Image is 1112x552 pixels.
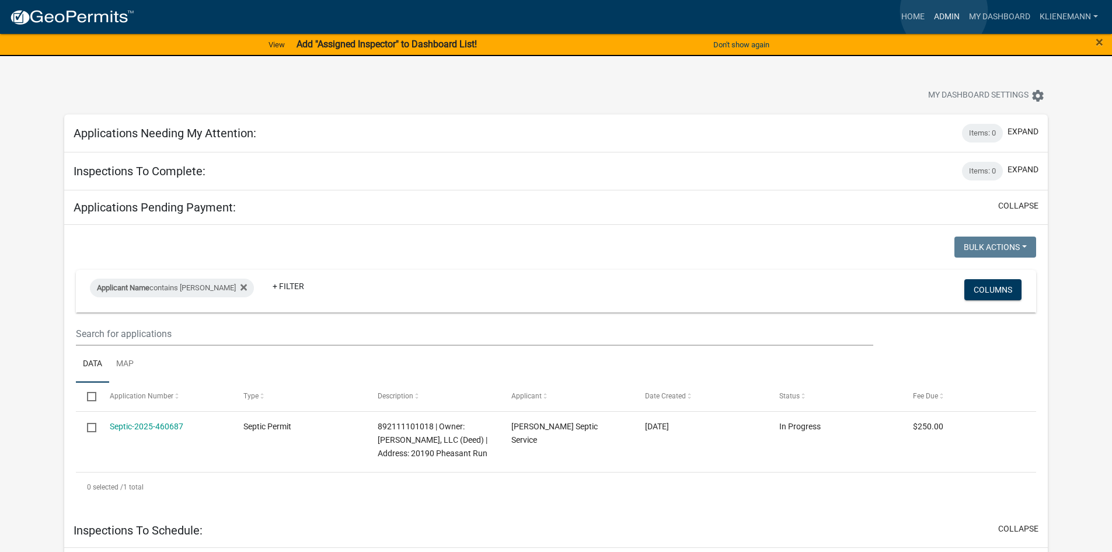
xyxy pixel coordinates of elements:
[90,279,254,297] div: contains [PERSON_NAME]
[998,523,1038,535] button: collapse
[76,346,109,383] a: Data
[110,392,173,400] span: Application Number
[913,422,943,431] span: $250.00
[76,473,1036,502] div: 1 total
[779,422,821,431] span: In Progress
[87,483,123,491] span: 0 selected /
[964,279,1022,300] button: Columns
[709,35,774,54] button: Don't show again
[263,276,313,297] a: + Filter
[366,383,500,411] datatable-header-cell: Description
[1096,34,1103,50] span: ×
[74,164,205,178] h5: Inspections To Complete:
[1035,6,1103,28] a: klienemann
[962,162,1003,180] div: Items: 0
[645,422,669,431] span: 08/07/2025
[998,200,1038,212] button: collapse
[511,422,598,445] span: Winters Septic Service
[1031,89,1045,103] i: settings
[1008,126,1038,138] button: expand
[99,383,232,411] datatable-header-cell: Application Number
[97,283,149,292] span: Applicant Name
[634,383,768,411] datatable-header-cell: Date Created
[76,383,98,411] datatable-header-cell: Select
[919,84,1054,107] button: My Dashboard Settingssettings
[913,392,938,400] span: Fee Due
[962,124,1003,143] div: Items: 0
[964,6,1035,28] a: My Dashboard
[74,126,256,140] h5: Applications Needing My Attention:
[378,392,413,400] span: Description
[378,422,487,458] span: 892111101018 | Owner: Simon Peter, LLC (Deed) | Address: 20190 Pheasant Run
[928,89,1029,103] span: My Dashboard Settings
[1096,35,1103,49] button: Close
[110,422,183,431] a: Septic-2025-460687
[929,6,964,28] a: Admin
[232,383,366,411] datatable-header-cell: Type
[500,383,634,411] datatable-header-cell: Applicant
[243,392,259,400] span: Type
[76,322,873,346] input: Search for applications
[264,35,290,54] a: View
[243,422,291,431] span: Septic Permit
[902,383,1036,411] datatable-header-cell: Fee Due
[897,6,929,28] a: Home
[779,392,800,400] span: Status
[768,383,902,411] datatable-header-cell: Status
[1008,164,1038,176] button: expand
[109,346,141,383] a: Map
[74,523,203,537] h5: Inspections To Schedule:
[64,225,1048,513] div: collapse
[511,392,542,400] span: Applicant
[74,200,236,214] h5: Applications Pending Payment:
[645,392,686,400] span: Date Created
[297,39,477,50] strong: Add "Assigned Inspector" to Dashboard List!
[954,237,1036,258] button: Bulk Actions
